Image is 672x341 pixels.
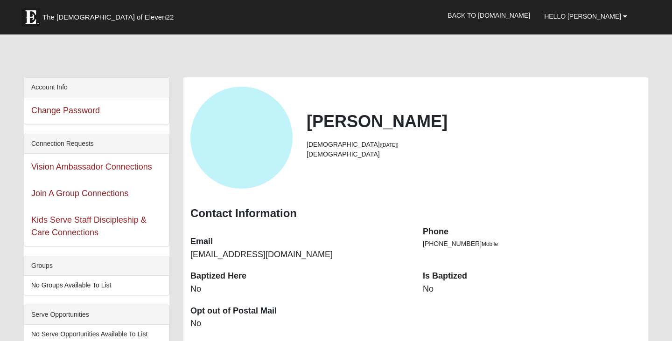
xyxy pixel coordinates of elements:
[31,162,152,171] a: Vision Ambassador Connections
[423,283,641,295] dd: No
[307,140,641,150] li: [DEMOGRAPHIC_DATA]
[24,78,169,97] div: Account Info
[544,13,621,20] span: Hello [PERSON_NAME]
[190,318,409,330] dd: No
[24,134,169,154] div: Connection Requests
[31,106,100,115] a: Change Password
[380,142,399,148] small: ([DATE])
[537,5,634,28] a: Hello [PERSON_NAME]
[307,111,641,131] h2: [PERSON_NAME]
[24,276,169,295] li: No Groups Available To List
[31,189,128,198] a: Join A Group Connections
[307,150,641,159] li: [DEMOGRAPHIC_DATA]
[190,236,409,248] dt: Email
[24,256,169,276] div: Groups
[423,239,641,249] li: [PHONE_NUMBER]
[190,270,409,282] dt: Baptized Here
[190,87,293,189] a: View Fullsize Photo
[42,13,174,22] span: The [DEMOGRAPHIC_DATA] of Eleven22
[482,241,498,247] span: Mobile
[21,8,40,27] img: Eleven22 logo
[17,3,203,27] a: The [DEMOGRAPHIC_DATA] of Eleven22
[190,207,641,220] h3: Contact Information
[441,4,537,27] a: Back to [DOMAIN_NAME]
[423,270,641,282] dt: Is Baptized
[190,305,409,317] dt: Opt out of Postal Mail
[423,226,641,238] dt: Phone
[190,283,409,295] dd: No
[190,249,409,261] dd: [EMAIL_ADDRESS][DOMAIN_NAME]
[31,215,147,237] a: Kids Serve Staff Discipleship & Care Connections
[24,305,169,325] div: Serve Opportunities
